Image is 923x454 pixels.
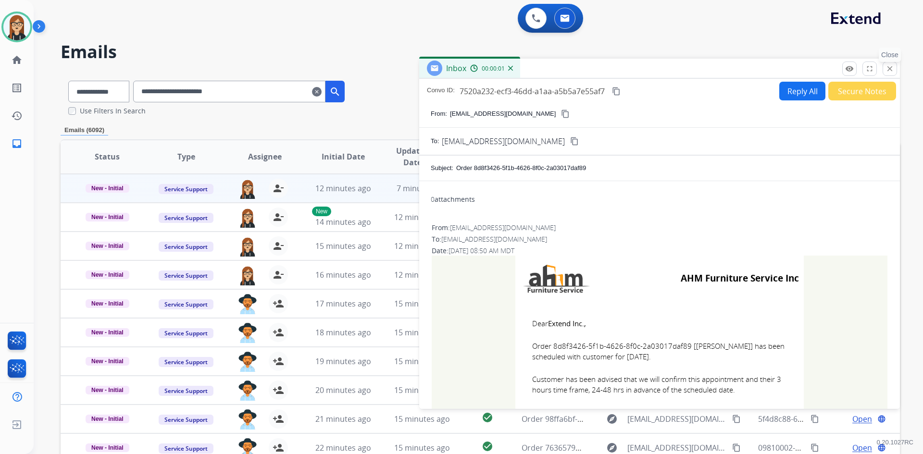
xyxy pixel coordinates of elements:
span: [EMAIL_ADDRESS][DOMAIN_NAME] [627,442,726,454]
span: Open [852,413,872,425]
p: Close [879,48,901,62]
mat-icon: person_add [273,442,284,454]
img: agent-avatar [238,409,257,429]
span: Service Support [159,443,213,454]
span: Customer has been advised that we will confirm this appointment and their 3 hours time frame, 24-... [532,374,787,395]
mat-icon: list_alt [11,82,23,94]
span: 5f4d8c88-6da5-4074-8a79-cb84b90ebe43 [758,414,906,424]
img: agent-avatar [238,323,257,343]
span: 12 minutes ago [394,270,450,280]
mat-icon: content_copy [732,415,741,423]
span: Order 7636579712 [522,442,588,453]
span: 09810002-bd1c-41d1-92a4-08251464ef09 [758,442,905,453]
mat-icon: explore [606,442,618,454]
span: 15 minutes ago [394,298,450,309]
span: 12 minutes ago [315,183,371,194]
span: 14 minutes ago [315,217,371,227]
span: Service Support [159,415,213,425]
span: New - Initial [86,270,129,279]
img: agent-avatar [238,236,257,257]
span: Service Support [159,386,213,396]
span: [EMAIL_ADDRESS][DOMAIN_NAME] [627,413,726,425]
span: New - Initial [86,213,129,221]
mat-icon: inbox [11,138,23,149]
span: [DATE] 08:50 AM MDT [449,246,514,255]
span: Open [852,442,872,454]
mat-icon: content_copy [732,443,741,452]
mat-icon: home [11,54,23,66]
span: Initial Date [322,151,365,162]
span: New - Initial [86,328,129,337]
mat-icon: check_circle [482,441,493,452]
mat-icon: content_copy [811,415,819,423]
span: New - Initial [86,443,129,452]
span: 18 minutes ago [315,327,371,338]
h2: Emails [61,42,900,61]
p: To: [431,136,439,146]
span: 15 minutes ago [394,327,450,338]
span: Service Support [159,357,213,367]
span: 22 minutes ago [315,442,371,453]
mat-icon: person_remove [273,240,284,252]
img: agent-avatar [238,179,257,199]
span: 15 minutes ago [315,241,371,251]
span: Service Support [159,270,213,281]
span: Inbox [446,63,466,74]
span: New - Initial [86,357,129,366]
span: 20 minutes ago [315,385,371,395]
span: New - Initial [86,242,129,250]
mat-icon: remove_red_eye [845,64,854,73]
mat-icon: person_remove [273,183,284,194]
div: From: [432,223,887,233]
img: agent-avatar [238,294,257,314]
span: 00:00:01 [482,65,505,73]
img: agent-avatar [238,208,257,228]
div: Date: [432,246,887,256]
span: 16 minutes ago [315,270,371,280]
span: Type [177,151,195,162]
mat-icon: content_copy [570,137,579,146]
mat-icon: content_copy [561,110,570,118]
span: Dear [532,318,787,329]
p: From: [431,109,447,119]
span: Updated Date [391,145,435,168]
p: Convo ID: [427,86,455,97]
span: Assignee [248,151,282,162]
mat-icon: person_add [273,327,284,338]
img: agent-avatar [238,380,257,401]
mat-icon: history [11,110,23,122]
span: [EMAIL_ADDRESS][DOMAIN_NAME] [450,223,556,232]
span: 15 minutes ago [394,442,450,453]
span: 19 minutes ago [315,356,371,367]
div: attachments [431,195,475,204]
p: New [312,207,331,216]
mat-icon: search [329,86,341,98]
span: 0 [431,195,435,204]
img: agent-avatar [238,352,257,372]
span: 7520a232-ecf3-46dd-a1aa-a5b5a7e55af7 [460,86,605,97]
span: 7 minutes ago [397,183,448,194]
p: Order 8d8f3426-5f1b-4626-8f0c-2a03017daf89 [456,163,586,173]
span: 15 minutes ago [394,385,450,395]
mat-icon: close [886,64,894,73]
p: [EMAIL_ADDRESS][DOMAIN_NAME] [450,109,556,119]
span: New - Initial [86,184,129,193]
label: Use Filters In Search [80,106,146,116]
span: Service Support [159,213,213,223]
mat-icon: person_add [273,298,284,309]
span: Status [95,151,120,162]
button: Close [883,61,897,76]
span: Order 8d8f3426-5f1b-4626-8f0c-2a03017daf89 [[PERSON_NAME]] has been scheduled with customer for [... [532,341,787,362]
span: [EMAIL_ADDRESS][DOMAIN_NAME] [441,234,547,244]
mat-icon: clear [312,86,322,98]
mat-icon: person_add [273,384,284,396]
span: Service Support [159,242,213,252]
img: AHM [520,260,592,297]
span: New - Initial [86,299,129,308]
mat-icon: person_remove [273,269,284,281]
mat-icon: person_add [273,413,284,425]
mat-icon: person_add [273,356,284,367]
span: New - Initial [86,415,129,423]
mat-icon: person_remove [273,211,284,223]
mat-icon: content_copy [612,87,621,96]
